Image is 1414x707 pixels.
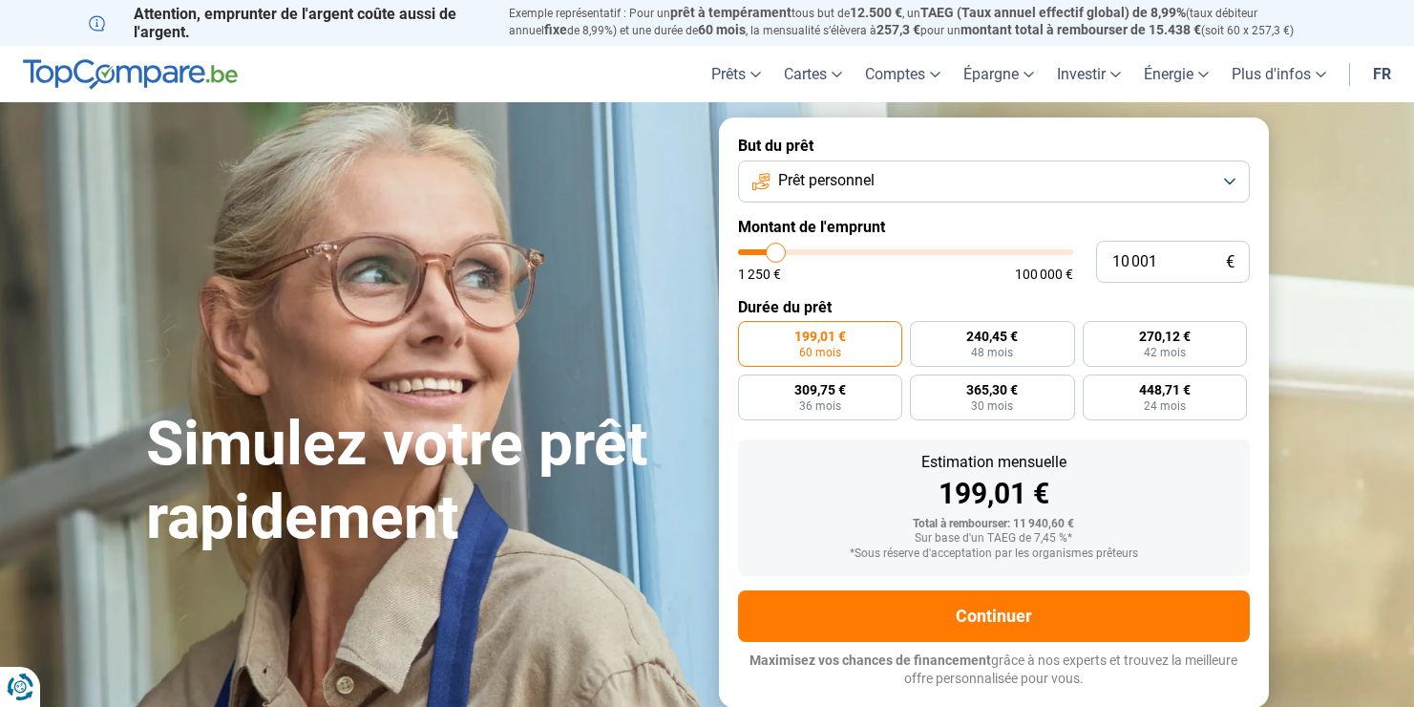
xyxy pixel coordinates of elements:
div: *Sous réserve d'acceptation par les organismes prêteurs [753,547,1235,561]
span: Prêt personnel [778,170,875,191]
div: 199,01 € [753,480,1235,508]
label: Durée du prêt [738,298,1250,316]
p: grâce à nos experts et trouvez la meilleure offre personnalisée pour vous. [738,652,1250,689]
button: Prêt personnel [738,161,1250,203]
label: But du prêt [738,137,1250,155]
a: fr [1361,46,1403,102]
span: 448,71 € [1139,383,1191,396]
span: 36 mois [799,400,841,412]
a: Investir [1045,46,1132,102]
span: 42 mois [1144,347,1186,358]
span: fixe [544,22,567,37]
span: TAEG (Taux annuel effectif global) de 8,99% [920,5,1186,20]
span: € [1226,254,1235,270]
a: Prêts [700,46,772,102]
span: 365,30 € [966,383,1018,396]
span: 257,3 € [876,22,920,37]
span: 24 mois [1144,400,1186,412]
span: prêt à tempérament [670,5,791,20]
a: Énergie [1132,46,1220,102]
div: Estimation mensuelle [753,455,1235,470]
button: Continuer [738,590,1250,642]
span: 240,45 € [966,330,1018,343]
h1: Simulez votre prêt rapidement [146,408,696,555]
span: 12.500 € [850,5,902,20]
a: Épargne [952,46,1045,102]
span: montant total à rembourser de 15.438 € [960,22,1201,37]
span: 48 mois [971,347,1013,358]
p: Attention, emprunter de l'argent coûte aussi de l'argent. [89,5,486,41]
div: Sur base d'un TAEG de 7,45 %* [753,532,1235,546]
a: Comptes [854,46,952,102]
img: TopCompare [23,59,238,90]
span: 100 000 € [1015,268,1073,281]
span: 1 250 € [738,268,781,281]
span: 199,01 € [794,330,846,343]
a: Cartes [772,46,854,102]
span: 309,75 € [794,383,846,396]
span: Maximisez vos chances de financement [749,653,991,668]
p: Exemple représentatif : Pour un tous but de , un (taux débiteur annuel de 8,99%) et une durée de ... [509,5,1326,39]
label: Montant de l'emprunt [738,218,1250,236]
span: 60 mois [698,22,746,37]
span: 60 mois [799,347,841,358]
span: 270,12 € [1139,330,1191,343]
a: Plus d'infos [1220,46,1338,102]
span: 30 mois [971,400,1013,412]
div: Total à rembourser: 11 940,60 € [753,518,1235,531]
